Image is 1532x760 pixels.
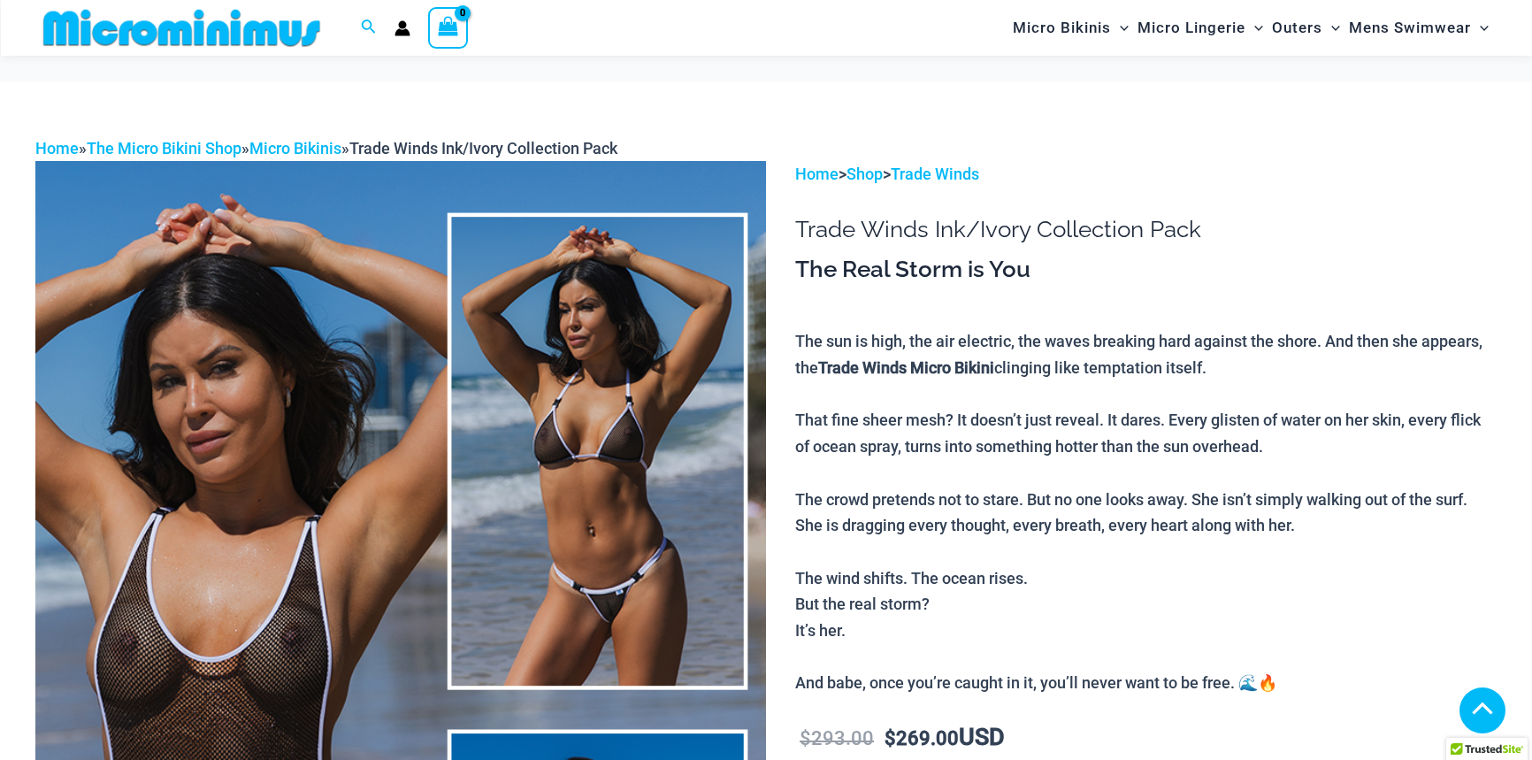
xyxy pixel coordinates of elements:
[795,216,1497,243] h1: Trade Winds Ink/Ivory Collection Pack
[249,139,341,157] a: Micro Bikinis
[1272,5,1322,50] span: Outers
[795,161,1497,188] p: > >
[1322,5,1340,50] span: Menu Toggle
[1133,5,1268,50] a: Micro LingerieMenu ToggleMenu Toggle
[795,165,839,183] a: Home
[1008,5,1133,50] a: Micro BikinisMenu ToggleMenu Toggle
[1013,5,1111,50] span: Micro Bikinis
[800,727,874,749] bdi: 293.00
[1111,5,1129,50] span: Menu Toggle
[885,727,896,749] span: $
[349,139,617,157] span: Trade Winds Ink/Ivory Collection Pack
[1006,3,1497,53] nav: Site Navigation
[818,358,994,377] b: Trade Winds Micro Bikini
[1268,5,1344,50] a: OutersMenu ToggleMenu Toggle
[394,20,410,36] a: Account icon link
[885,727,959,749] bdi: 269.00
[795,255,1497,285] h3: The Real Storm is You
[35,139,79,157] a: Home
[36,8,327,48] img: MM SHOP LOGO FLAT
[361,17,377,39] a: Search icon link
[891,165,979,183] a: Trade Winds
[1471,5,1489,50] span: Menu Toggle
[1349,5,1471,50] span: Mens Swimwear
[1138,5,1245,50] span: Micro Lingerie
[428,7,469,48] a: View Shopping Cart, empty
[35,139,617,157] span: » » »
[795,328,1497,696] p: The sun is high, the air electric, the waves breaking hard against the shore. And then she appear...
[87,139,241,157] a: The Micro Bikini Shop
[800,727,811,749] span: $
[1344,5,1493,50] a: Mens SwimwearMenu ToggleMenu Toggle
[795,725,1497,752] p: USD
[846,165,883,183] a: Shop
[1245,5,1263,50] span: Menu Toggle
